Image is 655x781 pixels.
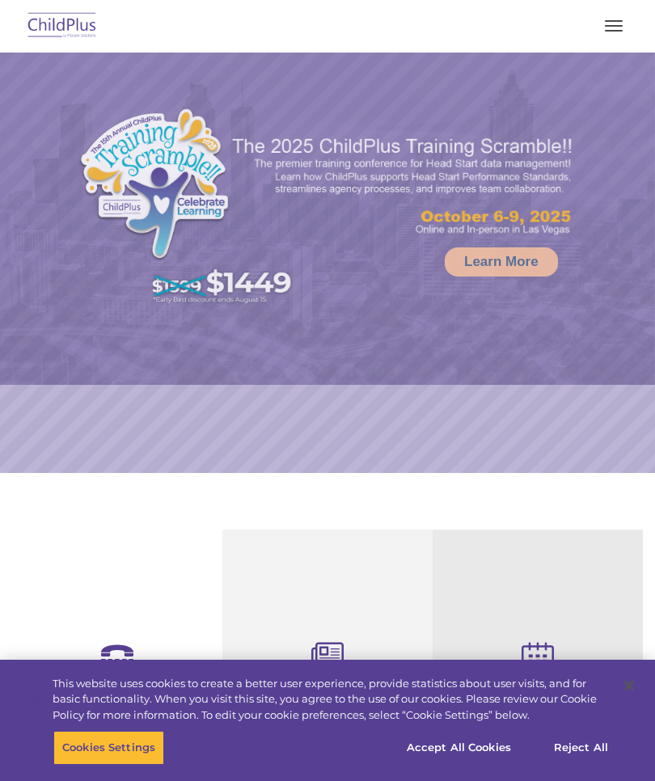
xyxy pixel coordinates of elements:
button: Cookies Settings [53,731,164,765]
button: Reject All [530,731,632,765]
a: Learn More [445,247,558,277]
div: This website uses cookies to create a better user experience, provide statistics about user visit... [53,676,610,724]
button: Close [611,668,647,703]
img: ChildPlus by Procare Solutions [24,7,100,45]
button: Accept All Cookies [398,731,520,765]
